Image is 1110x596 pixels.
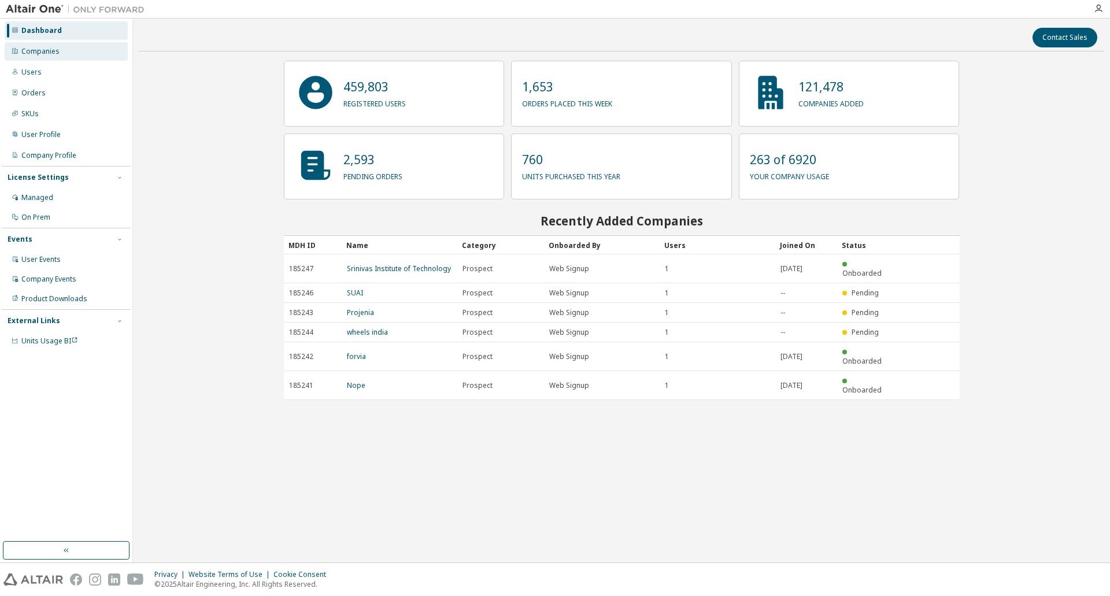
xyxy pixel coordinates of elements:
[289,352,313,361] span: 185242
[3,573,63,586] img: altair_logo.svg
[347,308,374,317] a: Projenia
[347,288,363,298] a: SUAI
[347,380,365,390] a: Nope
[343,168,402,182] p: pending orders
[522,95,612,109] p: orders placed this week
[347,351,366,361] a: forvia
[343,78,406,95] p: 459,803
[289,381,313,390] span: 185241
[346,236,453,254] div: Name
[21,336,78,346] span: Units Usage BI
[549,236,655,254] div: Onboarded By
[462,352,493,361] span: Prospect
[549,328,589,337] span: Web Signup
[288,236,337,254] div: MDH ID
[21,213,50,222] div: On Prem
[664,236,771,254] div: Users
[127,573,144,586] img: youtube.svg
[665,352,669,361] span: 1
[21,151,76,160] div: Company Profile
[154,570,188,579] div: Privacy
[780,381,802,390] span: [DATE]
[750,151,829,168] p: 263 of 6920
[154,579,333,589] p: © 2025 Altair Engineering, Inc. All Rights Reserved.
[522,151,620,168] p: 760
[798,78,864,95] p: 121,478
[549,381,589,390] span: Web Signup
[549,264,589,273] span: Web Signup
[21,26,62,35] div: Dashboard
[549,308,589,317] span: Web Signup
[343,95,406,109] p: registered users
[665,328,669,337] span: 1
[21,68,42,77] div: Users
[21,255,61,264] div: User Events
[289,308,313,317] span: 185243
[462,288,493,298] span: Prospect
[852,288,879,298] span: Pending
[21,47,60,56] div: Companies
[347,264,451,273] a: Srinivas Institute of Technology
[750,168,829,182] p: your company usage
[462,264,493,273] span: Prospect
[462,328,493,337] span: Prospect
[21,275,76,284] div: Company Events
[665,308,669,317] span: 1
[665,264,669,273] span: 1
[284,213,960,228] h2: Recently Added Companies
[347,327,388,337] a: wheels india
[780,288,785,298] span: --
[21,130,61,139] div: User Profile
[8,316,60,325] div: External Links
[842,268,882,278] span: Onboarded
[273,570,333,579] div: Cookie Consent
[21,88,46,98] div: Orders
[522,168,620,182] p: units purchased this year
[665,381,669,390] span: 1
[1033,28,1097,47] button: Contact Sales
[462,308,493,317] span: Prospect
[798,95,864,109] p: companies added
[21,109,39,119] div: SKUs
[852,327,879,337] span: Pending
[780,236,832,254] div: Joined On
[852,308,879,317] span: Pending
[188,570,273,579] div: Website Terms of Use
[70,573,82,586] img: facebook.svg
[89,573,101,586] img: instagram.svg
[21,193,53,202] div: Managed
[462,236,539,254] div: Category
[462,381,493,390] span: Prospect
[665,288,669,298] span: 1
[108,573,120,586] img: linkedin.svg
[549,352,589,361] span: Web Signup
[21,294,87,303] div: Product Downloads
[780,264,802,273] span: [DATE]
[289,288,313,298] span: 185246
[8,173,69,182] div: License Settings
[289,328,313,337] span: 185244
[842,385,882,395] span: Onboarded
[343,151,402,168] p: 2,593
[6,3,150,15] img: Altair One
[842,236,890,254] div: Status
[780,328,785,337] span: --
[549,288,589,298] span: Web Signup
[842,356,882,366] span: Onboarded
[780,308,785,317] span: --
[289,264,313,273] span: 185247
[780,352,802,361] span: [DATE]
[522,78,612,95] p: 1,653
[8,235,32,244] div: Events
